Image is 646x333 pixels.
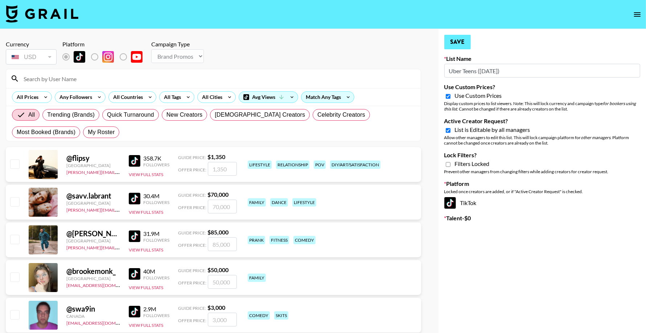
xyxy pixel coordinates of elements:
[66,304,120,313] div: @ swa9in
[248,274,266,282] div: family
[455,126,530,133] span: List is Editable by all managers
[239,92,298,103] div: Avg Views
[292,198,316,207] div: lifestyle
[301,92,354,103] div: Match Any Tags
[276,161,309,169] div: relationship
[151,41,204,48] div: Campaign Type
[444,101,640,112] div: Display custom prices to list viewers. Note: This will lock currency and campaign type . Cannot b...
[455,160,490,167] span: Filters Locked
[208,313,237,326] input: 3,000
[198,92,224,103] div: All Cities
[207,229,229,236] strong: $ 85,000
[129,268,140,280] img: TikTok
[129,322,163,328] button: View Full Stats
[178,230,206,236] span: Guide Price:
[143,192,169,200] div: 30.4M
[17,128,75,137] span: Most Booked (Brands)
[7,51,55,63] div: USD
[109,92,144,103] div: All Countries
[444,169,640,174] div: Prevent other managers from changing filters while adding creators for creator request.
[444,117,640,125] label: Active Creator Request?
[102,51,114,63] img: Instagram
[6,48,57,66] div: Currency is locked to USD
[248,311,270,320] div: comedy
[74,51,85,63] img: TikTok
[207,153,225,160] strong: $ 1,350
[208,275,237,289] input: 50,000
[143,313,169,318] div: Followers
[207,266,229,273] strong: $ 50,000
[143,237,169,243] div: Followers
[66,281,139,288] a: [EMAIL_ADDRESS][DOMAIN_NAME]
[88,128,115,137] span: My Roster
[66,319,139,326] a: [EMAIL_ADDRESS][DOMAIN_NAME]
[143,275,169,280] div: Followers
[444,83,640,91] label: Use Custom Prices?
[208,162,237,176] input: 1,350
[444,135,640,146] div: Allow other managers to edit this list. This will lock campaign platform for . Platform cannot be...
[6,41,57,48] div: Currency
[178,205,206,210] span: Offer Price:
[178,167,206,172] span: Offer Price:
[444,55,640,62] label: List Name
[248,236,265,244] div: prank
[6,5,78,22] img: Grail Talent
[143,162,169,167] div: Followers
[143,155,169,162] div: 358.7K
[630,7,645,22] button: open drawer
[66,243,174,250] a: [PERSON_NAME][EMAIL_ADDRESS][DOMAIN_NAME]
[129,209,163,215] button: View Full Stats
[66,267,120,276] div: @ brookemonk_
[12,92,40,103] div: All Prices
[129,155,140,167] img: TikTok
[248,161,272,169] div: lifestyle
[129,306,140,317] img: TikTok
[143,230,169,237] div: 31.9M
[207,304,225,311] strong: $ 3,000
[129,193,140,204] img: TikTok
[293,236,316,244] div: comedy
[66,200,120,206] div: [GEOGRAPHIC_DATA]
[444,101,636,112] em: for bookers using this list
[66,163,120,168] div: [GEOGRAPHIC_DATA]
[107,111,154,119] span: Quick Turnaround
[28,111,35,119] span: All
[55,92,94,103] div: Any Followers
[444,189,640,194] div: Locked once creators are added, or if "Active Creator Request" is checked.
[129,230,140,242] img: TikTok
[178,318,206,323] span: Offer Price:
[444,215,640,222] label: Talent - $ 0
[66,313,120,319] div: Canada
[208,237,237,251] input: 85,000
[314,161,326,169] div: pov
[581,135,611,140] em: other managers
[444,180,640,187] label: Platform
[47,111,95,119] span: Trending (Brands)
[248,198,266,207] div: family
[131,51,143,63] img: YouTube
[330,161,380,169] div: diy/art/satisfaction
[66,206,174,213] a: [PERSON_NAME][EMAIL_ADDRESS][DOMAIN_NAME]
[317,111,365,119] span: Celebrity Creators
[270,198,288,207] div: dance
[62,49,148,64] div: List locked to TikTok.
[66,276,120,281] div: [GEOGRAPHIC_DATA]
[444,35,471,49] button: Save
[66,154,120,163] div: @ flipsy
[274,311,288,320] div: skits
[143,305,169,313] div: 2.9M
[143,200,169,205] div: Followers
[66,238,120,243] div: [GEOGRAPHIC_DATA]
[129,172,163,177] button: View Full Stats
[66,191,120,200] div: @ savv.labrant
[19,73,416,84] input: Search by User Name
[66,168,174,175] a: [PERSON_NAME][EMAIL_ADDRESS][DOMAIN_NAME]
[178,242,206,248] span: Offer Price:
[166,111,203,119] span: New Creators
[178,268,206,273] span: Guide Price:
[178,280,206,286] span: Offer Price:
[129,285,163,290] button: View Full Stats
[129,247,163,253] button: View Full Stats
[178,155,206,160] span: Guide Price:
[143,268,169,275] div: 40M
